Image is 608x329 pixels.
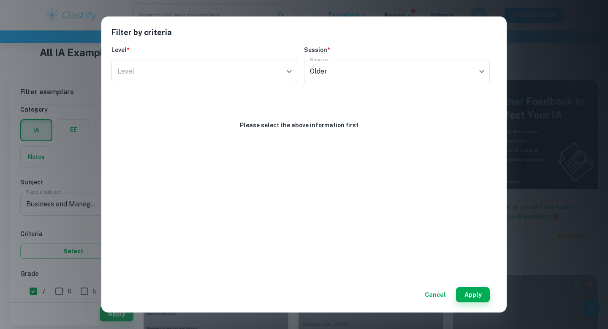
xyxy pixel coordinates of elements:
[111,27,497,45] h2: Filter by criteria
[456,287,490,302] button: Apply
[421,287,449,302] button: Cancel
[304,60,490,83] div: Older
[111,45,297,55] h6: Level
[240,121,362,130] h6: Please select the above information first
[310,56,328,63] label: Session
[304,45,490,55] h6: Session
